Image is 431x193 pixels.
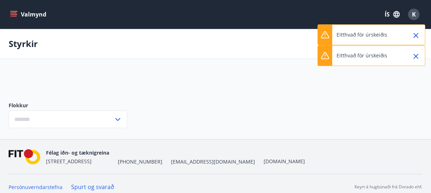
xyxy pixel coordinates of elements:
span: [STREET_ADDRESS] [46,158,92,165]
span: K [412,10,416,18]
p: Styrkir [9,38,38,50]
button: Close [410,29,422,42]
button: ÍS [381,8,404,21]
button: menu [9,8,49,21]
a: Spurt og svarað [71,183,114,191]
p: Eitthvað fór úrskeiðis [337,52,387,59]
p: Eitthvað fór úrskeiðis [337,31,387,38]
label: Flokkur [9,102,127,109]
span: [EMAIL_ADDRESS][DOMAIN_NAME] [171,158,255,165]
a: Persónuverndarstefna [9,184,62,190]
button: Close [410,50,422,62]
p: Keyrt á hugbúnaði frá Dorado ehf. [354,184,422,190]
span: [PHONE_NUMBER] [118,158,162,165]
button: K [405,6,422,23]
a: [DOMAIN_NAME] [264,158,305,165]
img: FPQVkF9lTnNbbaRSFyT17YYeljoOGk5m51IhT0bO.png [9,149,40,165]
span: Félag iðn- og tæknigreina [46,149,109,156]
